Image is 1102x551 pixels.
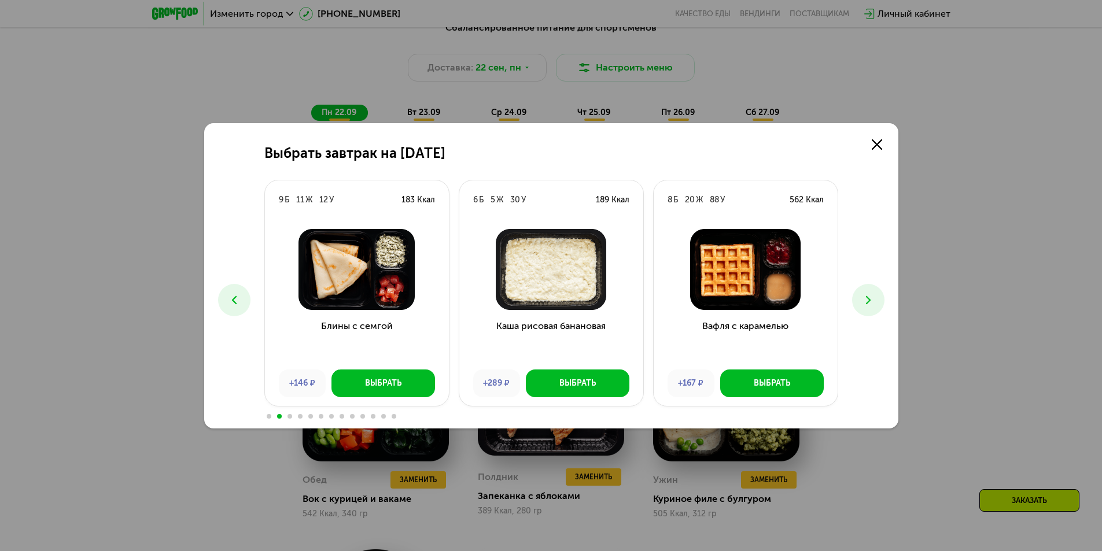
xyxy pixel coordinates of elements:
[720,194,725,206] div: У
[720,369,824,397] button: Выбрать
[663,229,828,310] img: Вафля с карамелью
[754,378,790,389] div: Выбрать
[265,319,449,361] h3: Блины с семгой
[696,194,703,206] div: Ж
[510,194,520,206] div: 30
[331,369,435,397] button: Выбрать
[279,194,283,206] div: 9
[473,194,478,206] div: 6
[668,369,714,397] div: +167 ₽
[401,194,435,206] div: 183 Ккал
[274,229,440,310] img: Блины с семгой
[491,194,495,206] div: 5
[285,194,289,206] div: Б
[596,194,629,206] div: 189 Ккал
[668,194,672,206] div: 8
[329,194,334,206] div: У
[264,145,445,161] h2: Выбрать завтрак на [DATE]
[790,194,824,206] div: 562 Ккал
[710,194,719,206] div: 88
[473,369,520,397] div: +289 ₽
[673,194,678,206] div: Б
[496,194,503,206] div: Ж
[469,229,634,310] img: Каша рисовая банановая
[459,319,643,361] h3: Каша рисовая банановая
[305,194,312,206] div: Ж
[685,194,695,206] div: 20
[526,369,629,397] button: Выбрать
[279,369,326,397] div: +146 ₽
[559,378,596,389] div: Выбрать
[296,194,304,206] div: 11
[654,319,838,361] h3: Вафля с карамелью
[521,194,526,206] div: У
[319,194,328,206] div: 12
[365,378,401,389] div: Выбрать
[479,194,484,206] div: Б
